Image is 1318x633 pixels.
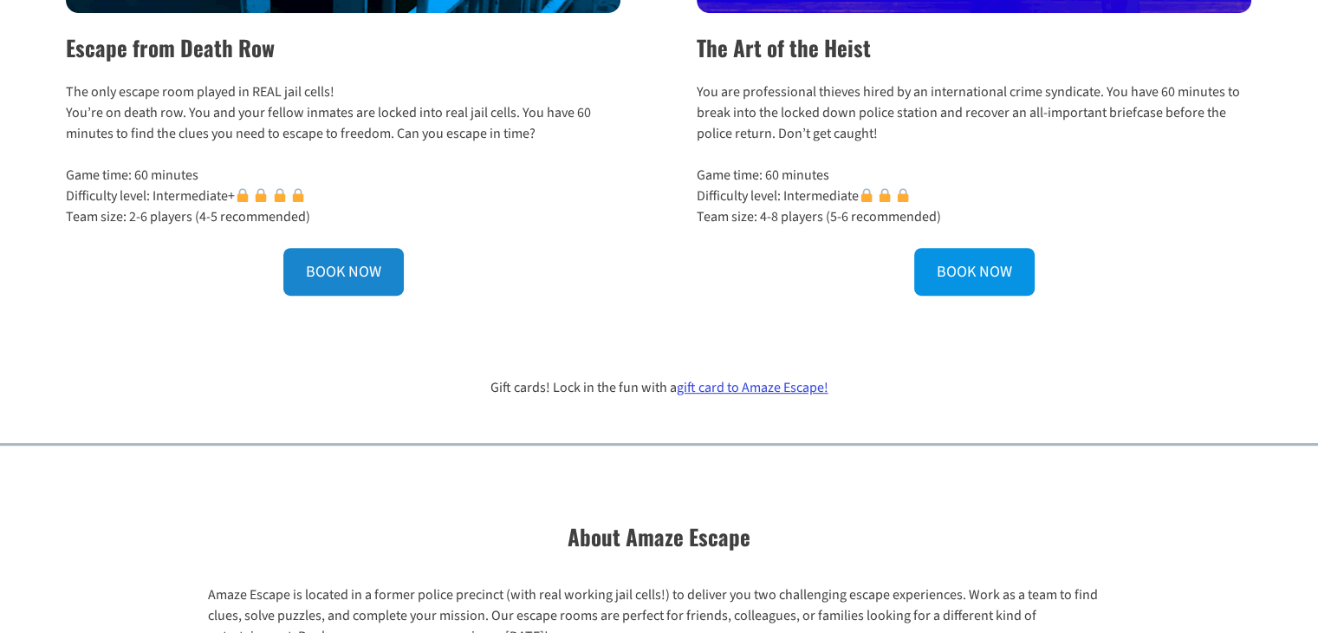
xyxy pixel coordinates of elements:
[697,31,1252,64] h2: The Art of the Heist
[291,188,305,202] img: 🔒
[254,188,268,202] img: 🔒
[896,188,910,202] img: 🔒
[66,377,1252,398] p: Gift cards! Lock in the fun with a
[677,378,828,397] a: gift card to Amaze Escape!
[878,188,892,202] img: 🔒
[66,82,621,144] p: The only escape room played in REAL jail cells! You’re on death row. You and your fellow inmates ...
[914,248,1035,296] a: BOOK NOW
[66,165,621,227] p: Game time: 60 minutes Difficulty level: Intermediate+ Team size: 2-6 players (4-5 recommended)
[860,188,873,202] img: 🔒
[697,82,1252,144] p: You are professional thieves hired by an international crime syndicate. You have 60 minutes to br...
[236,188,250,202] img: 🔒
[697,165,1252,227] p: Game time: 60 minutes Difficulty level: Intermediate Team size: 4-8 players (5-6 recommended)
[273,188,287,202] img: 🔒
[66,31,621,64] h2: Escape from Death Row
[283,248,404,296] a: BOOK NOW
